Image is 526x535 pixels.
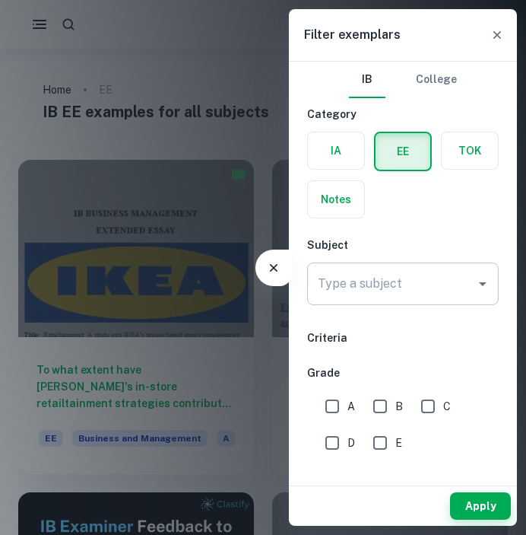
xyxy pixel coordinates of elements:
[395,435,402,451] span: E
[308,132,364,169] button: IA
[443,398,451,415] span: C
[258,253,289,283] button: Filter
[304,26,401,44] h6: Filter exemplars
[307,106,499,123] h6: Category
[349,62,457,98] div: Filter type choice
[308,181,364,218] button: Notes
[472,273,493,295] button: Open
[307,476,499,493] h6: Session
[307,365,499,381] h6: Grade
[307,330,499,346] h6: Criteria
[347,398,355,415] span: A
[395,398,403,415] span: B
[307,237,499,253] h6: Subject
[450,492,511,520] button: Apply
[442,132,498,169] button: TOK
[416,62,457,98] button: College
[375,133,430,170] button: EE
[349,62,385,98] button: IB
[347,435,355,451] span: D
